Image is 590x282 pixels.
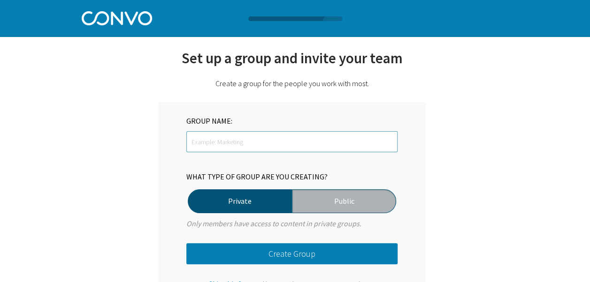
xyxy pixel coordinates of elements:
[186,131,398,152] input: Example: Marketing
[82,9,152,25] img: Convo Logo
[186,115,240,126] div: GROUP NAME:
[188,189,292,213] label: Private
[158,49,426,79] div: Set up a group and invite your team
[186,171,398,182] div: WHAT TYPE OF GROUP ARE YOU CREATING?
[292,189,396,213] label: Public
[186,243,398,264] button: Create Group
[186,219,361,228] i: Only members have access to content in private groups.
[158,79,426,88] div: Create a group for the people you work with most.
